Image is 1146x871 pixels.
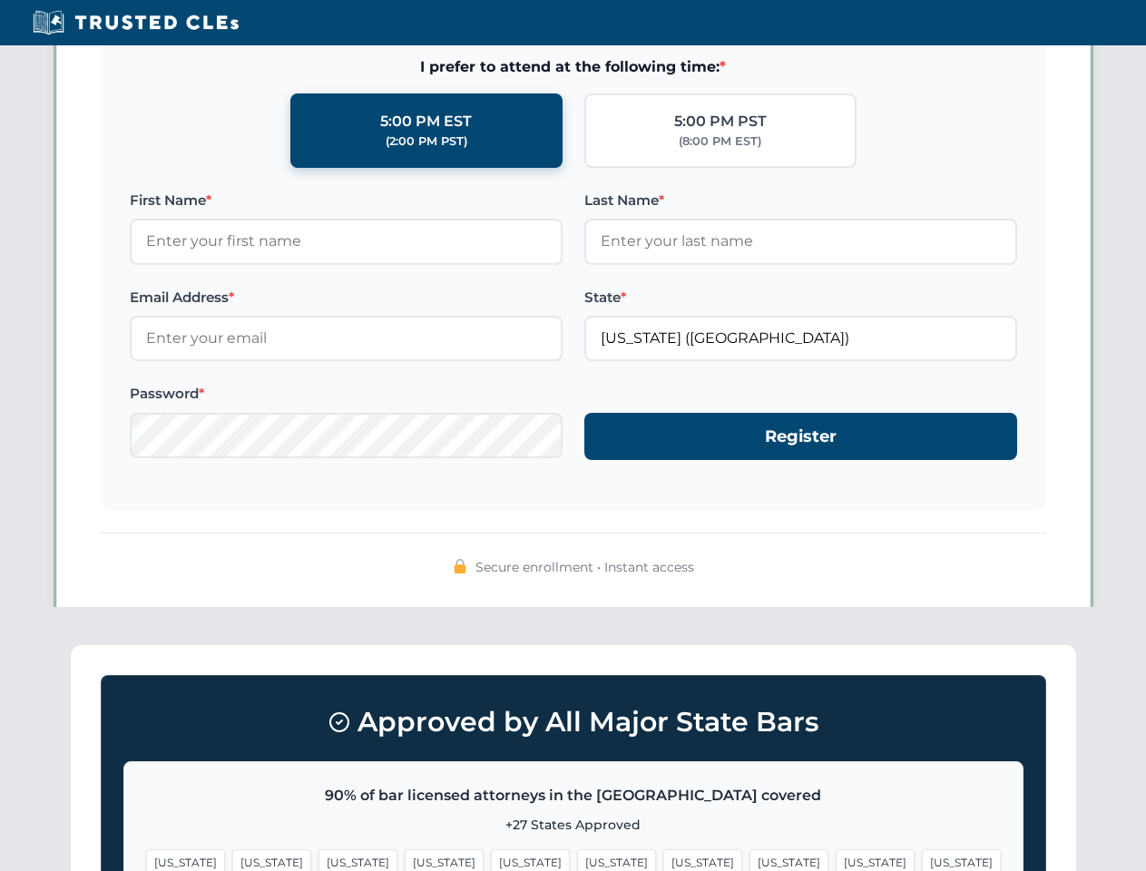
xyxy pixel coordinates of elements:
[386,132,467,151] div: (2:00 PM PST)
[380,110,472,133] div: 5:00 PM EST
[584,190,1017,211] label: Last Name
[475,557,694,577] span: Secure enrollment • Instant access
[130,287,563,308] label: Email Address
[584,219,1017,264] input: Enter your last name
[674,110,767,133] div: 5:00 PM PST
[130,219,563,264] input: Enter your first name
[584,413,1017,461] button: Register
[27,9,244,36] img: Trusted CLEs
[146,784,1001,807] p: 90% of bar licensed attorneys in the [GEOGRAPHIC_DATA] covered
[453,559,467,573] img: 🔒
[130,55,1017,79] span: I prefer to attend at the following time:
[130,383,563,405] label: Password
[130,190,563,211] label: First Name
[130,316,563,361] input: Enter your email
[123,698,1024,747] h3: Approved by All Major State Bars
[584,316,1017,361] input: Louisiana (LA)
[679,132,761,151] div: (8:00 PM EST)
[146,815,1001,835] p: +27 States Approved
[584,287,1017,308] label: State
